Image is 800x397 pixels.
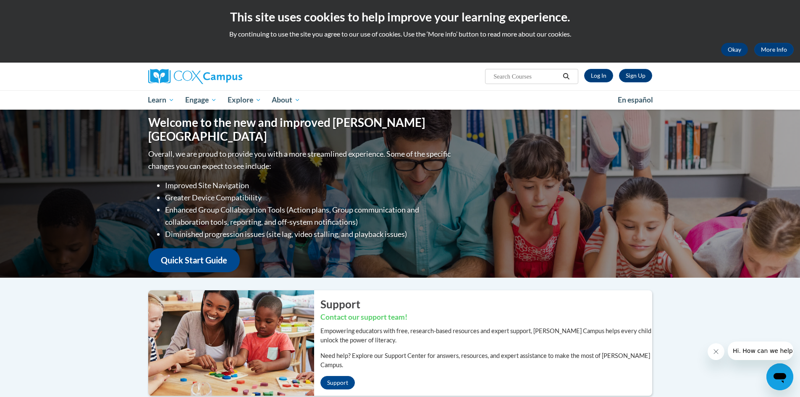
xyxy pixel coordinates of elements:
a: More Info [754,43,794,56]
p: Overall, we are proud to provide you with a more streamlined experience. Some of the specific cha... [148,148,453,172]
span: Hi. How can we help? [5,6,68,13]
li: Diminished progression issues (site lag, video stalling, and playback issues) [165,228,453,240]
a: Learn [143,90,180,110]
a: Quick Start Guide [148,248,240,272]
iframe: Close message [708,343,724,360]
a: Engage [180,90,222,110]
a: Register [619,69,652,82]
li: Enhanced Group Collaboration Tools (Action plans, Group communication and collaboration tools, re... [165,204,453,228]
span: En español [618,95,653,104]
p: Empowering educators with free, research-based resources and expert support, [PERSON_NAME] Campus... [320,326,652,345]
a: Support [320,376,355,389]
iframe: Message from company [728,342,793,360]
p: Need help? Explore our Support Center for answers, resources, and expert assistance to make the m... [320,351,652,370]
div: Main menu [136,90,665,110]
img: Cox Campus [148,69,242,84]
button: Search [560,71,572,82]
span: Explore [228,95,261,105]
a: Cox Campus [148,69,308,84]
h1: Welcome to the new and improved [PERSON_NAME][GEOGRAPHIC_DATA] [148,116,453,144]
li: Improved Site Navigation [165,179,453,192]
input: Search Courses [493,71,560,82]
p: By continuing to use the site you agree to our use of cookies. Use the ‘More info’ button to read... [6,29,794,39]
a: About [266,90,306,110]
span: Learn [148,95,174,105]
img: ... [142,290,314,395]
span: Engage [185,95,217,105]
span: About [272,95,300,105]
a: Explore [222,90,267,110]
a: En español [612,91,658,109]
li: Greater Device Compatibility [165,192,453,204]
h2: Support [320,297,652,312]
a: Log In [584,69,613,82]
button: Okay [721,43,748,56]
iframe: Button to launch messaging window [766,363,793,390]
h3: Contact our support team! [320,312,652,323]
h2: This site uses cookies to help improve your learning experience. [6,8,794,25]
